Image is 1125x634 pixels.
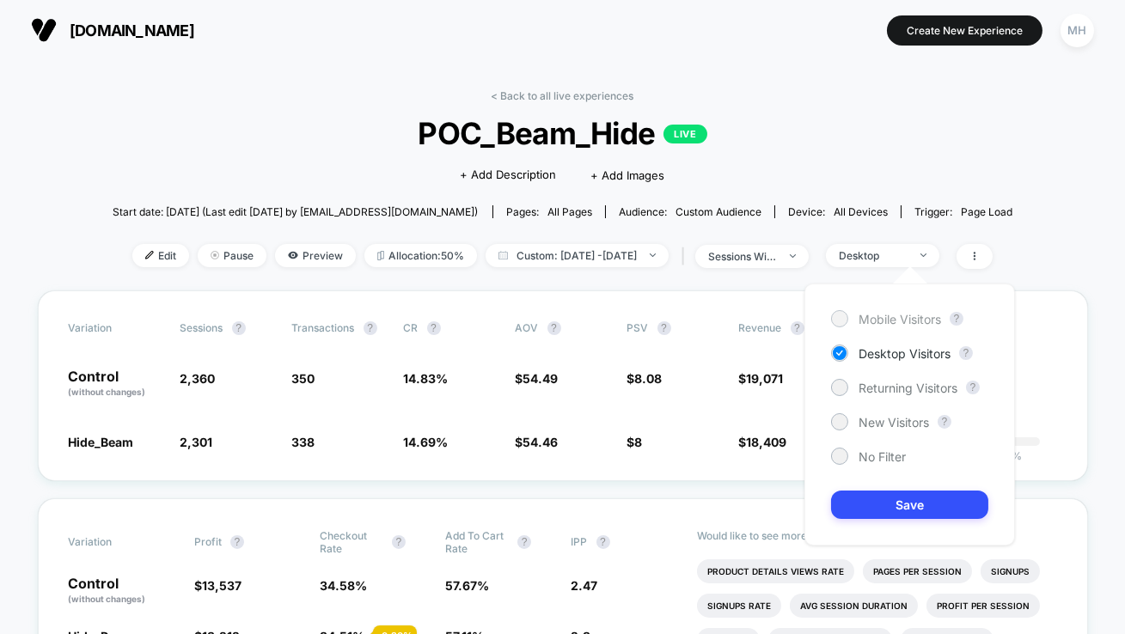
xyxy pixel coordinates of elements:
img: Visually logo [31,17,57,43]
span: Page Load [961,205,1012,218]
span: Sessions [180,321,223,334]
p: Control [69,369,163,399]
span: Profit [194,535,222,548]
span: $ [627,371,663,386]
span: Device: [774,205,901,218]
div: Desktop [839,249,908,262]
span: Custom Audience [676,205,761,218]
li: Signups Rate [697,594,781,618]
span: | [677,244,695,269]
button: ? [657,321,671,335]
span: Allocation: 50% [364,244,477,267]
span: AOV [516,321,539,334]
img: calendar [498,251,508,259]
span: 338 [292,435,315,449]
p: LIVE [663,125,706,143]
span: New Visitors [859,415,929,430]
div: Pages: [506,205,592,218]
button: Create New Experience [887,15,1042,46]
span: 2,360 [180,371,216,386]
div: Audience: [619,205,761,218]
span: Desktop Visitors [859,346,951,361]
span: $ [516,435,559,449]
p: Control [69,576,177,606]
span: 2.47 [572,578,598,593]
span: [DOMAIN_NAME] [70,21,194,40]
span: Hide_Beam [69,435,134,449]
button: ? [517,535,531,549]
span: $ [194,578,242,593]
a: < Back to all live experiences [492,89,634,102]
span: 350 [292,371,315,386]
span: + Add Description [461,167,557,184]
img: end [790,254,796,258]
span: + Add Images [591,168,665,182]
span: Variation [69,529,163,555]
button: ? [938,415,951,429]
button: ? [232,321,246,335]
button: [DOMAIN_NAME] [26,16,199,44]
span: No Filter [859,449,906,464]
span: 14.83 % [404,371,449,386]
div: sessions with impression [708,250,777,263]
span: 13,537 [202,578,242,593]
li: Profit Per Session [926,594,1040,618]
span: 19,071 [747,371,784,386]
span: IPP [572,535,588,548]
span: 8 [635,435,643,449]
button: ? [230,535,244,549]
button: ? [959,346,973,360]
span: Checkout Rate [320,529,383,555]
span: Custom: [DATE] - [DATE] [486,244,669,267]
span: PSV [627,321,649,334]
span: $ [516,371,559,386]
p: Would like to see more reports? [697,529,1057,542]
button: ? [427,321,441,335]
span: 8.08 [635,371,663,386]
button: ? [950,312,963,326]
span: Returning Visitors [859,381,957,395]
li: Product Details Views Rate [697,559,854,583]
span: Edit [132,244,189,267]
span: Revenue [739,321,782,334]
span: (without changes) [69,387,146,397]
span: $ [739,435,787,449]
button: ? [596,535,610,549]
span: Start date: [DATE] (Last edit [DATE] by [EMAIL_ADDRESS][DOMAIN_NAME]) [113,205,478,218]
span: $ [627,435,643,449]
li: Avg Session Duration [790,594,918,618]
span: 18,409 [747,435,787,449]
button: ? [547,321,561,335]
img: end [650,253,656,257]
span: CR [404,321,419,334]
span: 34.58 % [320,578,367,593]
button: ? [364,321,377,335]
span: Preview [275,244,356,267]
button: Save [831,491,988,519]
button: MH [1055,13,1099,48]
span: Pause [198,244,266,267]
span: 57.67 % [445,578,489,593]
li: Signups [981,559,1040,583]
span: 14.69 % [404,435,449,449]
span: Variation [69,321,163,335]
span: Add To Cart Rate [445,529,509,555]
span: $ [739,371,784,386]
img: rebalance [377,251,384,260]
span: Transactions [292,321,355,334]
img: edit [145,251,154,259]
span: 54.49 [523,371,559,386]
span: POC_Beam_Hide [157,115,968,151]
span: all devices [834,205,888,218]
button: ? [966,381,980,394]
div: MH [1061,14,1094,47]
div: Trigger: [914,205,1012,218]
span: all pages [547,205,592,218]
span: 2,301 [180,435,213,449]
li: Pages Per Session [863,559,972,583]
span: Mobile Visitors [859,312,941,326]
span: 54.46 [523,435,559,449]
button: ? [392,535,406,549]
img: end [211,251,219,259]
span: (without changes) [69,594,146,604]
